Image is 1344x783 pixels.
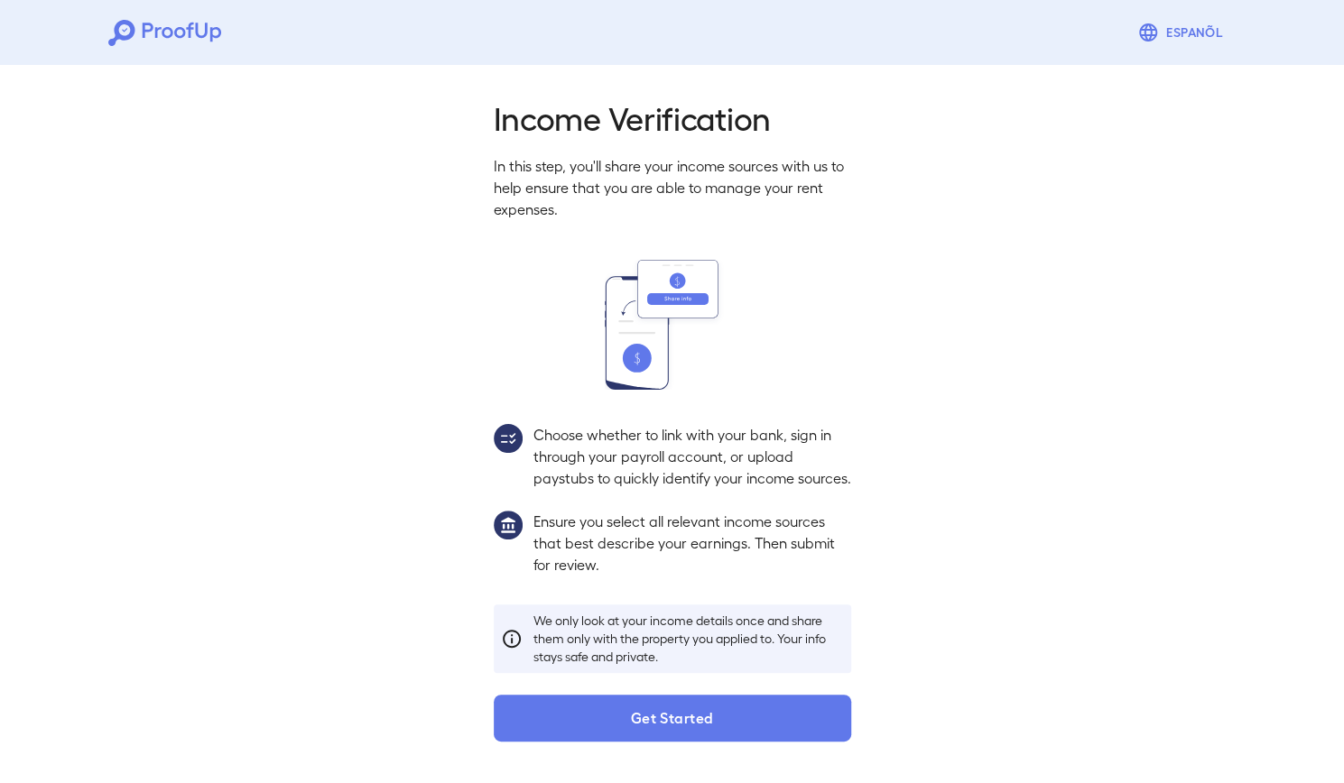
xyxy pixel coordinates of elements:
[605,260,740,390] img: transfer_money.svg
[494,424,523,453] img: group2.svg
[494,511,523,539] img: group1.svg
[494,155,851,220] p: In this step, you'll share your income sources with us to help ensure that you are able to manage...
[533,424,851,489] p: Choose whether to link with your bank, sign in through your payroll account, or upload paystubs t...
[1130,14,1236,51] button: Espanõl
[494,97,851,137] h2: Income Verification
[494,695,851,742] button: Get Started
[533,511,851,576] p: Ensure you select all relevant income sources that best describe your earnings. Then submit for r...
[533,612,844,666] p: We only look at your income details once and share them only with the property you applied to. Yo...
